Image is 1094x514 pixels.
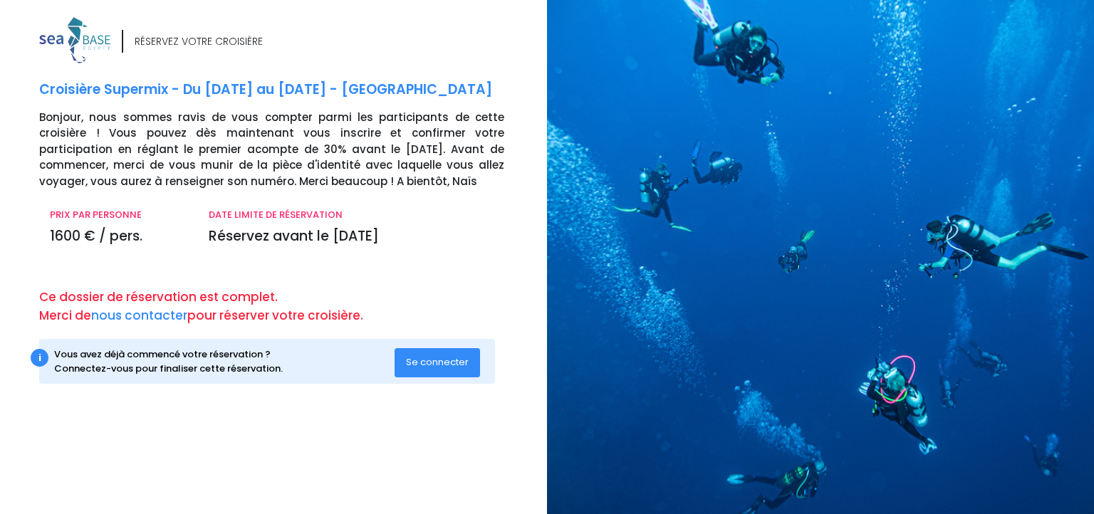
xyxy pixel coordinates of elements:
[39,80,536,100] p: Croisière Supermix - Du [DATE] au [DATE] - [GEOGRAPHIC_DATA]
[54,347,395,375] div: Vous avez déjà commencé votre réservation ? Connectez-vous pour finaliser cette réservation.
[91,307,187,324] a: nous contacter
[209,226,504,247] p: Réservez avant le [DATE]
[39,17,110,63] img: logo_color1.png
[31,349,48,367] div: i
[209,208,504,222] p: DATE LIMITE DE RÉSERVATION
[50,208,187,222] p: PRIX PAR PERSONNE
[39,288,536,325] p: Ce dossier de réservation est complet. Merci de pour réserver votre croisière.
[50,226,187,247] p: 1600 € / pers.
[135,34,263,49] div: RÉSERVEZ VOTRE CROISIÈRE
[406,355,469,369] span: Se connecter
[395,356,480,368] a: Se connecter
[395,348,480,377] button: Se connecter
[39,110,536,190] p: Bonjour, nous sommes ravis de vous compter parmi les participants de cette croisière ! Vous pouve...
